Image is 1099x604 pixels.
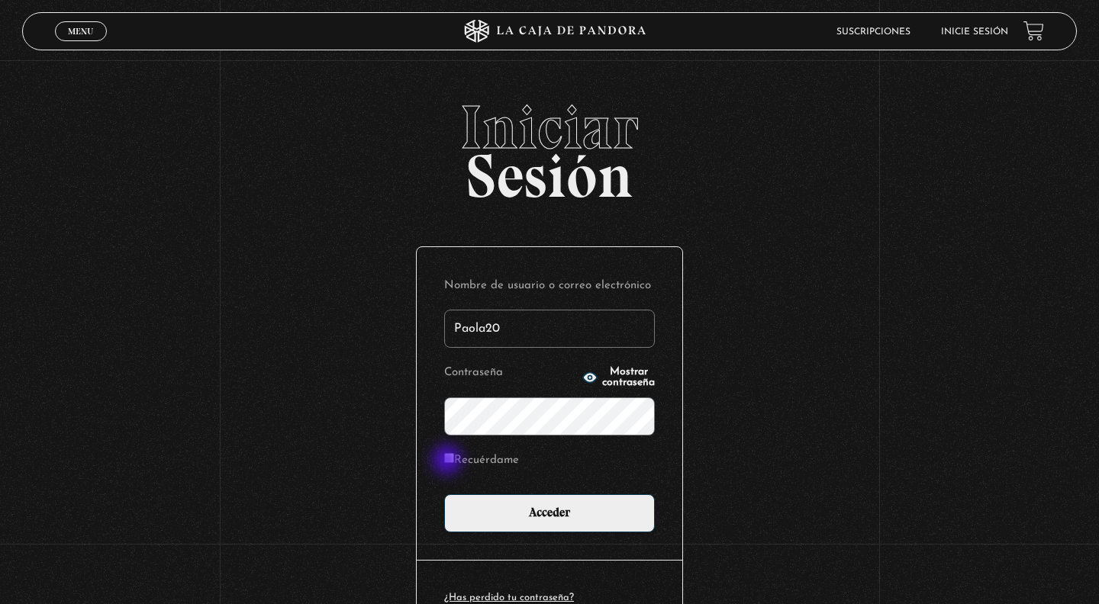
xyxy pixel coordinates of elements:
button: Mostrar contraseña [582,367,655,388]
span: Menu [68,27,93,36]
input: Recuérdame [444,453,454,463]
a: Suscripciones [836,27,910,37]
span: Mostrar contraseña [602,367,655,388]
a: View your shopping cart [1023,21,1044,41]
a: ¿Has perdido tu contraseña? [444,593,574,602]
input: Acceder [444,494,655,532]
h2: Sesión [22,97,1077,194]
label: Recuérdame [444,449,519,473]
span: Iniciar [22,97,1077,158]
a: Inicie sesión [941,27,1008,37]
span: Cerrar [63,40,99,50]
label: Contraseña [444,361,578,385]
label: Nombre de usuario o correo electrónico [444,275,655,298]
